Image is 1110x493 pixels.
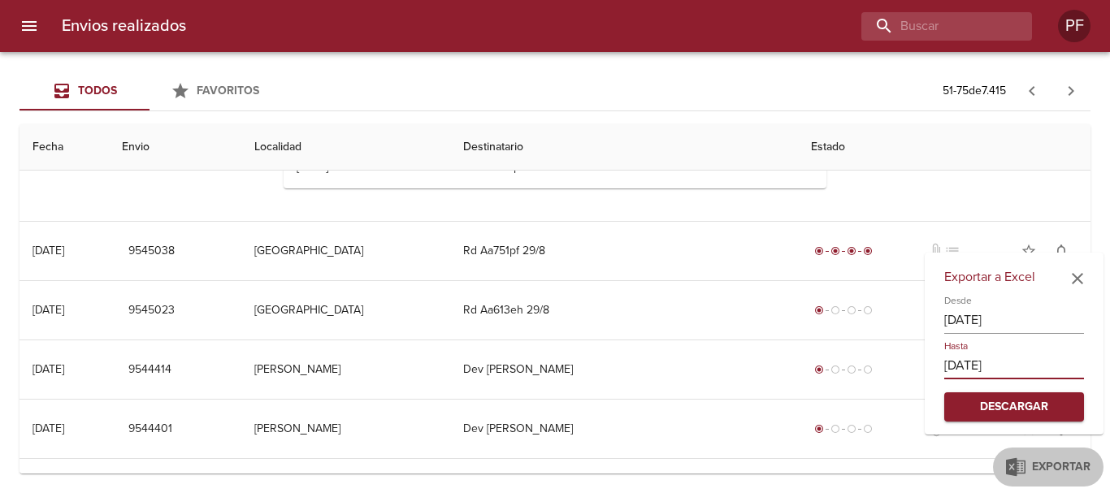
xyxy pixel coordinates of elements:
span: Todos [78,84,117,97]
h6: Exportar a Excel [944,266,1084,288]
span: radio_button_unchecked [847,424,856,434]
span: radio_button_unchecked [830,365,840,374]
div: Abrir información de usuario [1058,10,1090,42]
span: Pagina siguiente [1051,71,1090,110]
button: Activar notificaciones [1045,235,1077,267]
button: 9545038 [122,236,181,266]
div: [DATE] [33,303,64,317]
label: Desde [944,296,972,305]
span: radio_button_checked [814,424,824,434]
button: 9544401 [122,414,179,444]
span: radio_button_unchecked [863,365,873,374]
th: Localidad [241,124,450,171]
th: Estado [798,124,1090,171]
td: [PERSON_NAME] [241,400,450,458]
span: radio_button_checked [830,246,840,256]
td: Dev [PERSON_NAME] [450,340,799,399]
span: radio_button_unchecked [847,365,856,374]
td: Rd Aa751pf 29/8 [450,222,799,280]
div: Entregado [811,243,876,259]
button: menu [10,6,49,45]
td: Rd Aa613eh 29/8 [450,281,799,339]
button: 9544414 [122,355,178,385]
span: 9545038 [128,241,175,262]
span: radio_button_checked [814,365,824,374]
div: [DATE] [33,244,64,257]
span: 9545023 [128,301,175,321]
div: Tabs Envios [20,71,280,110]
span: Pagina anterior [1012,82,1051,98]
th: Envio [109,124,241,171]
span: radio_button_unchecked [863,424,873,434]
td: [PERSON_NAME] [241,340,450,399]
span: radio_button_unchecked [830,305,840,315]
span: No tiene documentos adjuntos [928,243,944,259]
p: 51 - 75 de 7.415 [943,83,1006,99]
div: Generado [811,361,876,378]
span: No tiene pedido asociado [944,243,960,259]
td: Dev [PERSON_NAME] [450,400,799,458]
td: [GEOGRAPHIC_DATA] [241,281,450,339]
td: [GEOGRAPHIC_DATA] [241,222,450,280]
button: Agregar a favoritos [1012,235,1045,267]
span: Favoritos [197,84,259,97]
div: Generado [811,421,876,437]
span: radio_button_checked [814,246,824,256]
span: radio_button_checked [847,246,856,256]
span: Descargar [957,397,1071,417]
span: radio_button_unchecked [847,305,856,315]
div: PF [1058,10,1090,42]
button: 9545023 [122,296,181,326]
span: radio_button_unchecked [830,424,840,434]
div: [DATE] [33,362,64,376]
span: radio_button_checked [814,305,824,315]
button: Descargar [944,392,1084,422]
th: Destinatario [450,124,799,171]
h6: Envios realizados [62,13,186,39]
span: radio_button_unchecked [863,305,873,315]
div: [DATE] [33,422,64,435]
label: Hasta [944,341,968,351]
span: notifications_none [1053,243,1069,259]
span: 9544414 [128,360,171,380]
th: Fecha [20,124,109,171]
input: buscar [861,12,1004,41]
span: radio_button_checked [863,246,873,256]
span: 9544401 [128,419,172,439]
span: star_border [1021,243,1037,259]
div: Generado [811,302,876,318]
